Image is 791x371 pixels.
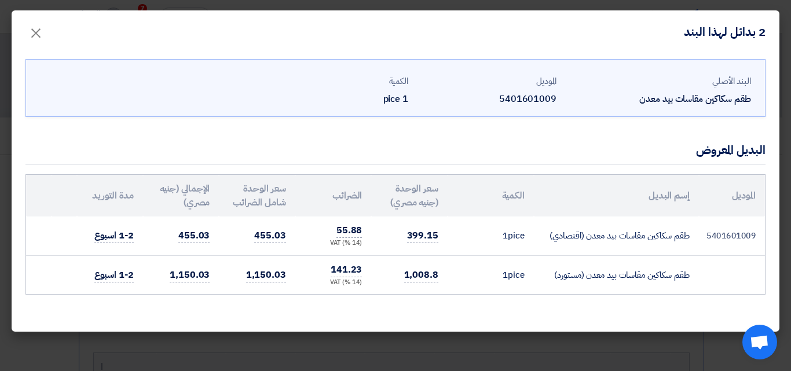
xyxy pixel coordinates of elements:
th: مدة التوريد [77,175,143,216]
div: البند الأصلي [566,75,751,88]
div: طقم سكاكين مقاسات بيد معدن [566,92,751,106]
td: 5401601009 [699,216,765,255]
th: الموديل [699,175,765,216]
td: pice [448,216,534,255]
span: 1-2 اسبوع [94,268,134,282]
span: 455.03 [178,229,210,243]
div: 5401601009 [418,92,556,106]
div: الموديل [418,75,556,88]
span: 399.15 [407,229,438,243]
td: طقم سكاكين مقاسات بيد معدن (اقتصادي) [534,216,699,255]
th: الكمية [448,175,534,216]
div: (14 %) VAT [305,238,362,248]
span: 1,150.03 [170,268,210,282]
th: الضرائب [295,175,372,216]
span: 1 [503,269,508,281]
div: البديل المعروض [696,141,766,159]
td: pice [448,255,534,294]
h4: 2 بدائل لهذا البند [684,24,766,39]
div: Open chat [742,325,777,359]
th: سعر الوحدة شامل الضرائب [219,175,295,216]
span: 1,008.8 [404,268,438,282]
span: 1 [503,229,508,242]
span: 55.88 [336,223,362,238]
button: Close [20,19,52,42]
div: الكمية [269,75,408,88]
span: 455.03 [254,229,285,243]
th: الإجمالي (جنيه مصري) [143,175,219,216]
span: 141.23 [331,263,362,277]
th: سعر الوحدة (جنيه مصري) [371,175,448,216]
th: إسم البديل [534,175,699,216]
div: (14 %) VAT [305,278,362,288]
td: طقم سكاكين مقاسات بيد معدن (مستورد) [534,255,699,294]
span: 1-2 اسبوع [94,229,134,243]
span: 1,150.03 [246,268,286,282]
div: 1 pice [269,92,408,106]
span: × [29,15,43,50]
